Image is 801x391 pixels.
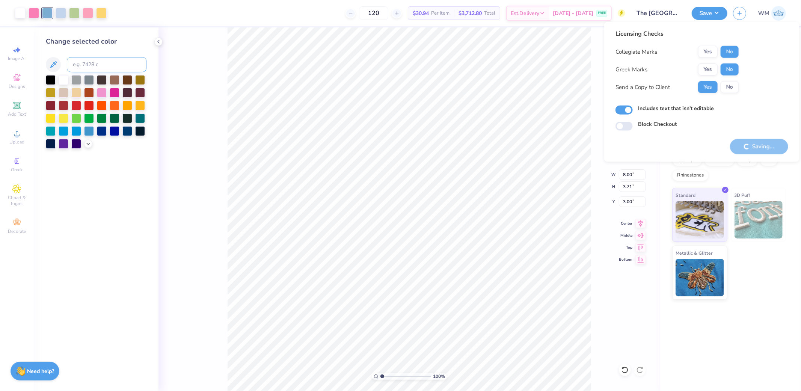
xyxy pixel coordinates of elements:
[631,6,686,21] input: Untitled Design
[8,228,26,234] span: Decorate
[553,9,593,17] span: [DATE] - [DATE]
[8,111,26,117] span: Add Text
[735,201,783,239] img: 3D Puff
[721,63,739,75] button: No
[676,259,724,296] img: Metallic & Glitter
[758,9,769,18] span: WM
[431,9,450,17] span: Per Item
[698,81,718,93] button: Yes
[511,9,539,17] span: Est. Delivery
[676,249,713,257] span: Metallic & Glitter
[67,57,146,72] input: e.g. 7428 c
[9,83,25,89] span: Designs
[698,46,718,58] button: Yes
[638,120,677,128] label: Block Checkout
[698,63,718,75] button: Yes
[638,104,714,112] label: Includes text that isn't editable
[721,81,739,93] button: No
[4,195,30,207] span: Clipart & logos
[619,245,632,250] span: Top
[9,139,24,145] span: Upload
[359,6,388,20] input: – –
[459,9,482,17] span: $3,712.80
[619,221,632,226] span: Center
[615,48,657,56] div: Collegiate Marks
[676,201,724,239] img: Standard
[619,257,632,262] span: Bottom
[433,373,445,380] span: 100 %
[758,6,786,21] a: WM
[771,6,786,21] img: Wilfredo Manabat
[27,368,54,375] strong: Need help?
[46,36,146,47] div: Change selected color
[598,11,606,16] span: FREE
[615,29,739,38] div: Licensing Checks
[735,191,750,199] span: 3D Puff
[8,56,26,62] span: Image AI
[676,191,695,199] span: Standard
[484,9,495,17] span: Total
[721,46,739,58] button: No
[615,83,670,92] div: Send a Copy to Client
[672,170,709,181] div: Rhinestones
[11,167,23,173] span: Greek
[692,7,727,20] button: Save
[619,233,632,238] span: Middle
[615,65,647,74] div: Greek Marks
[413,9,429,17] span: $30.94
